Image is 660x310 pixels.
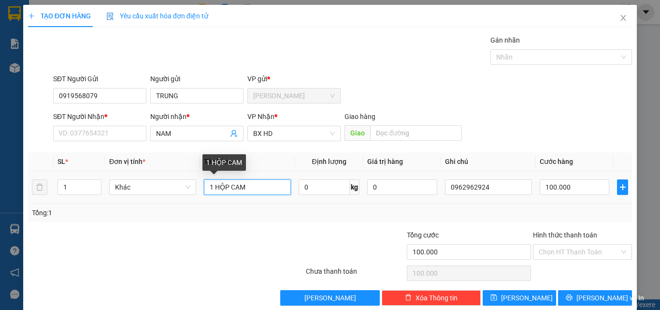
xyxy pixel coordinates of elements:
span: [PERSON_NAME] [501,293,553,303]
span: [PERSON_NAME] và In [576,293,644,303]
span: environment [5,65,12,72]
button: printer[PERSON_NAME] và In [558,290,632,306]
span: printer [566,294,573,302]
span: Giao hàng [344,113,375,120]
div: Người nhận [150,111,244,122]
th: Ghi chú [441,152,536,171]
span: Bảo Lộc [253,89,335,103]
div: SĐT Người Nhận [53,111,146,122]
button: Close [610,5,637,32]
div: Người gửi [150,74,244,84]
div: SĐT Người Gửi [53,74,146,84]
span: [PERSON_NAME] [304,293,356,303]
input: VD: Bàn, Ghế [204,179,291,195]
span: Định lượng [312,158,346,165]
span: Yêu cầu xuất hóa đơn điện tử [106,12,208,20]
span: Giao [344,125,370,141]
span: Giá trị hàng [367,158,403,165]
span: save [490,294,497,302]
span: Đơn vị tính [109,158,145,165]
div: 1 HỘP CAM [202,154,246,171]
label: Hình thức thanh toán [533,231,597,239]
span: plus [28,13,35,19]
span: Cước hàng [540,158,573,165]
span: BX HD [253,126,335,141]
span: close [619,14,627,22]
input: 0 [367,179,437,195]
div: Tổng: 1 [32,207,256,218]
span: Tổng cước [407,231,439,239]
span: Xóa Thông tin [416,293,458,303]
div: Chưa thanh toán [305,266,406,283]
li: Công ty TNHH [PERSON_NAME] [5,5,140,41]
div: VP gửi [247,74,341,84]
span: plus [617,183,628,191]
img: icon [106,13,114,20]
li: VP Hải Dương [67,52,129,63]
span: TẠO ĐƠN HÀNG [28,12,91,20]
span: user-add [230,130,238,137]
span: Khác [115,180,190,194]
label: Gán nhãn [490,36,520,44]
span: delete [405,294,412,302]
button: delete [32,179,47,195]
input: Dọc đường [370,125,462,141]
button: save[PERSON_NAME] [483,290,557,306]
button: plus [617,179,628,195]
button: deleteXóa Thông tin [382,290,481,306]
input: Ghi Chú [445,179,532,195]
li: VP [PERSON_NAME] [5,52,67,63]
span: SL [57,158,65,165]
span: kg [350,179,359,195]
button: [PERSON_NAME] [280,290,379,306]
span: VP Nhận [247,113,274,120]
